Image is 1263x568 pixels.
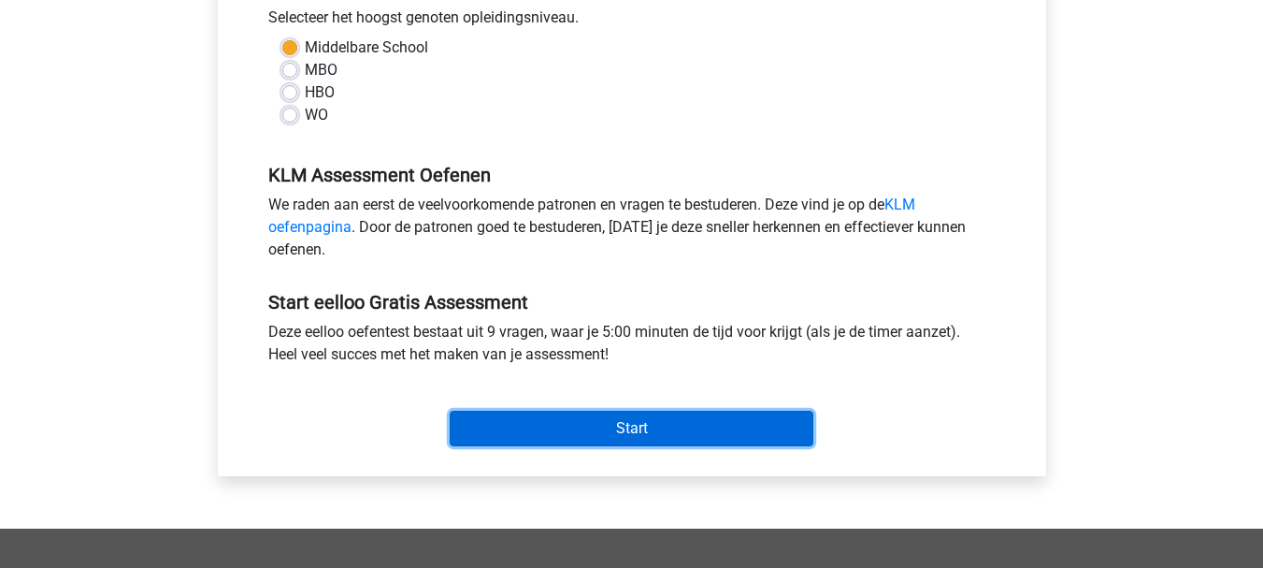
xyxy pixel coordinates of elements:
[268,291,996,313] h5: Start eelloo Gratis Assessment
[305,59,337,81] label: MBO
[305,81,335,104] label: HBO
[254,7,1010,36] div: Selecteer het hoogst genoten opleidingsniveau.
[305,36,428,59] label: Middelbare School
[254,321,1010,373] div: Deze eelloo oefentest bestaat uit 9 vragen, waar je 5:00 minuten de tijd voor krijgt (als je de t...
[450,411,813,446] input: Start
[305,104,328,126] label: WO
[254,194,1010,269] div: We raden aan eerst de veelvoorkomende patronen en vragen te bestuderen. Deze vind je op de . Door...
[268,164,996,186] h5: KLM Assessment Oefenen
